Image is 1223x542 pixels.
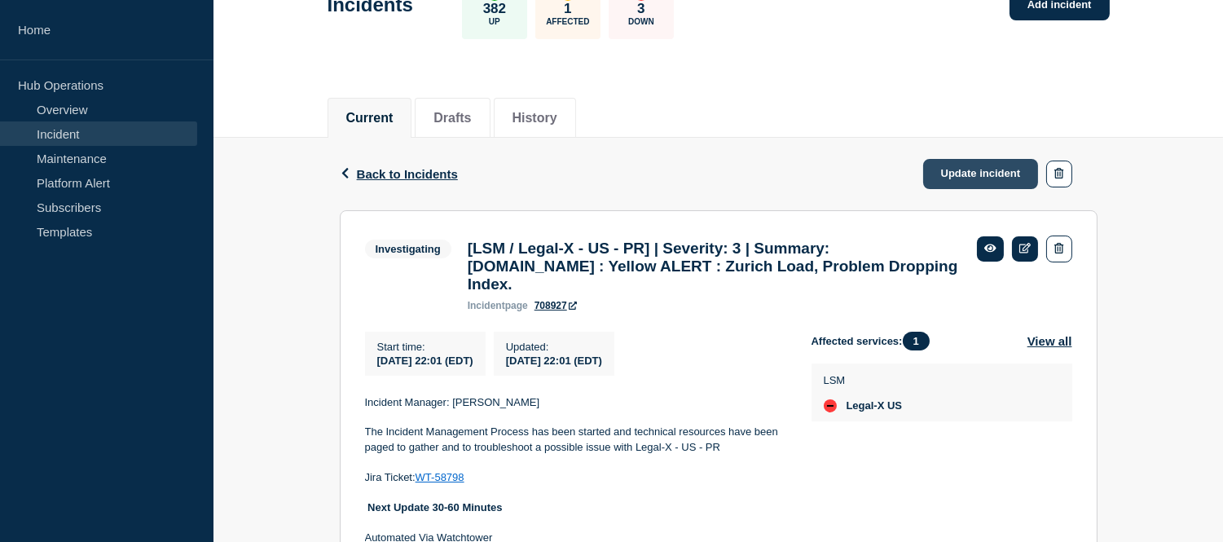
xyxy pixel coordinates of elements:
span: Back to Incidents [357,167,458,181]
span: 1 [903,332,930,350]
button: View all [1027,332,1072,350]
p: Jira Ticket: [365,470,785,485]
p: Up [489,17,500,26]
a: WT-58798 [416,471,464,483]
p: Start time : [377,341,473,353]
button: History [513,111,557,126]
p: Updated : [506,341,602,353]
strong: Next Update 30-60 Minutes [367,501,502,513]
p: LSM [824,374,903,386]
button: Back to Incidents [340,167,458,181]
span: Legal-X US [847,399,903,412]
span: incident [468,300,505,311]
p: 1 [564,1,571,17]
p: The Incident Management Process has been started and technical resources have been paged to gathe... [365,425,785,455]
p: Affected [546,17,589,26]
p: page [468,300,528,311]
div: [DATE] 22:01 (EDT) [506,353,602,367]
p: Incident Manager: [PERSON_NAME] [365,395,785,410]
span: [DATE] 22:01 (EDT) [377,355,473,367]
p: 3 [637,1,644,17]
a: 708927 [535,300,577,311]
a: Update incident [923,159,1039,189]
span: Affected services: [812,332,938,350]
div: down [824,399,837,412]
p: Down [628,17,654,26]
span: Investigating [365,240,451,258]
h3: [LSM / Legal-X - US - PR] | Severity: 3 | Summary: [DOMAIN_NAME] : Yellow ALERT : Zurich Load, Pr... [468,240,961,293]
button: Current [346,111,394,126]
button: Drafts [433,111,471,126]
p: 382 [483,1,506,17]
